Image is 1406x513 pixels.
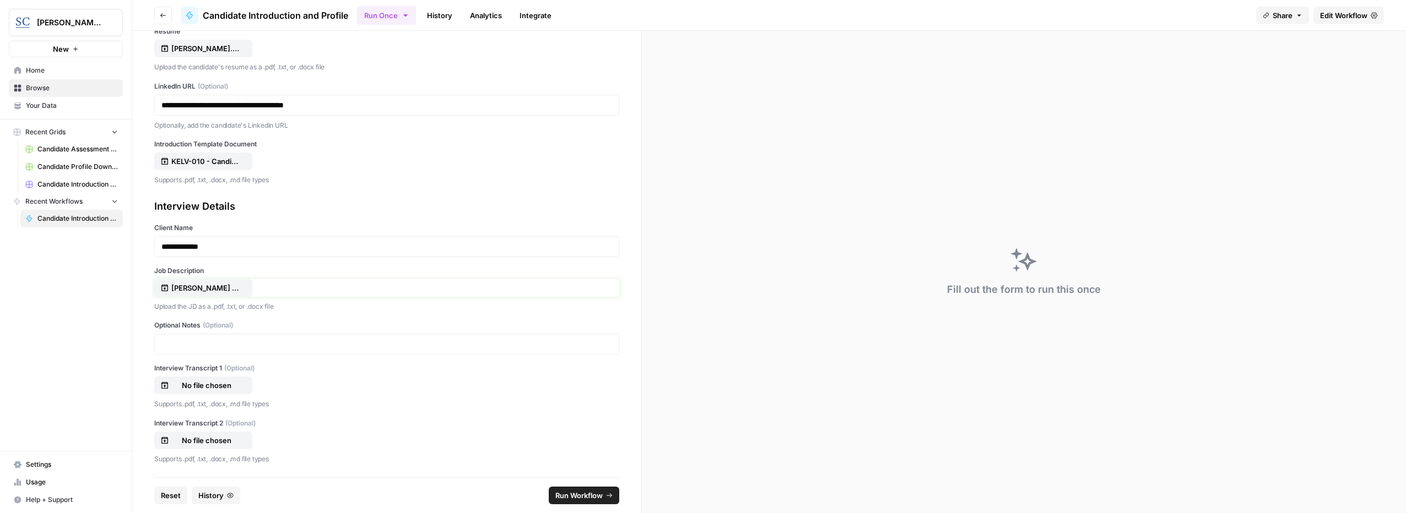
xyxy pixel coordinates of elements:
[161,490,181,501] span: Reset
[20,140,123,158] a: Candidate Assessment Download Sheet
[192,487,240,504] button: History
[154,199,619,214] div: Interview Details
[1256,7,1309,24] button: Share
[154,418,619,428] label: Interview Transcript 2
[555,490,603,501] span: Run Workflow
[154,26,619,36] label: Resume
[9,473,123,491] a: Usage
[1320,10,1367,21] span: Edit Workflow
[181,7,348,24] a: Candidate Introduction and Profile
[154,62,619,73] p: Upload the candidate's resume as a .pdf, .txt, or .docx file
[26,477,118,487] span: Usage
[1273,10,1293,21] span: Share
[9,491,123,509] button: Help + Support
[9,62,123,79] a: Home
[1313,7,1384,24] a: Edit Workflow
[154,223,619,233] label: Client Name
[171,282,242,293] p: [PERSON_NAME] VP Operations - Recruitment Profile.pdf
[198,490,224,501] span: History
[37,144,118,154] span: Candidate Assessment Download Sheet
[154,81,619,91] label: LinkedIn URL
[947,282,1101,297] div: Fill out the form to run this once
[154,376,252,394] button: No file chosen
[225,418,256,428] span: (Optional)
[203,9,348,22] span: Candidate Introduction and Profile
[171,380,242,391] p: No file chosen
[13,13,33,32] img: Stanton Chase Nashville Logo
[420,7,459,24] a: History
[37,162,118,172] span: Candidate Profile Download Sheet
[154,174,619,185] p: Supports .pdf, .txt, .docx, .md file types
[513,7,558,24] a: Integrate
[171,156,242,167] p: KELV-010 - Candidate Introduction for Air Opps.pdf
[9,193,123,210] button: Recent Workflows
[53,43,69,54] span: New
[9,456,123,473] a: Settings
[37,17,104,28] span: [PERSON_NAME] [GEOGRAPHIC_DATA]
[25,197,83,206] span: Recent Workflows
[26,460,118,470] span: Settings
[25,127,66,137] span: Recent Grids
[20,158,123,176] a: Candidate Profile Download Sheet
[154,120,619,131] p: Optionally, add the candidate's Linkedin URL
[154,363,619,373] label: Interview Transcript 1
[9,41,123,57] button: New
[154,454,619,465] p: Supports .pdf, .txt, .docx, .md file types
[171,43,242,54] p: [PERSON_NAME].pdf
[357,6,416,25] button: Run Once
[26,495,118,505] span: Help + Support
[203,320,233,330] span: (Optional)
[549,487,619,504] button: Run Workflow
[154,266,619,276] label: Job Description
[9,79,123,97] a: Browse
[26,101,118,111] span: Your Data
[37,214,118,223] span: Candidate Introduction and Profile
[26,83,118,93] span: Browse
[154,320,619,330] label: Optional Notes
[154,152,252,170] button: KELV-010 - Candidate Introduction for Air Opps.pdf
[26,66,118,75] span: Home
[154,487,187,504] button: Reset
[9,97,123,114] a: Your Data
[154,40,252,57] button: [PERSON_NAME].pdf
[154,279,252,297] button: [PERSON_NAME] VP Operations - Recruitment Profile.pdf
[9,9,123,36] button: Workspace: Stanton Chase Nashville
[154,432,252,449] button: No file chosen
[154,139,619,149] label: Introduction Template Document
[20,176,123,193] a: Candidate Introduction Download Sheet
[20,210,123,227] a: Candidate Introduction and Profile
[9,124,123,140] button: Recent Grids
[154,301,619,312] p: Upload the JD as a .pdf, .txt, or .docx file
[224,363,255,373] span: (Optional)
[37,179,118,189] span: Candidate Introduction Download Sheet
[463,7,509,24] a: Analytics
[154,399,619,410] p: Supports .pdf, .txt, .docx, .md file types
[171,435,242,446] p: No file chosen
[198,81,228,91] span: (Optional)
